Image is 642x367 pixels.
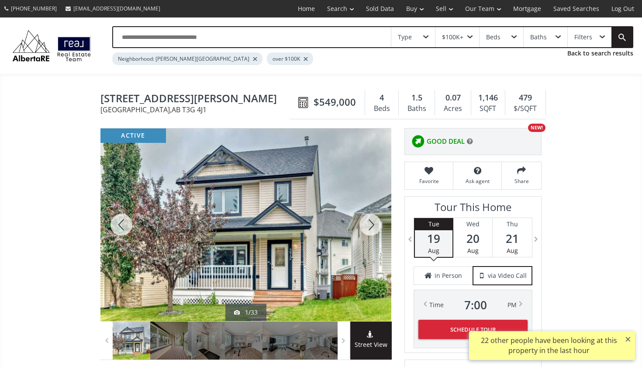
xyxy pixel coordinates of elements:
span: GOOD DEAL [427,137,465,146]
button: × [621,331,635,347]
div: Wed [453,218,492,230]
span: 7 : 00 [464,299,487,311]
span: Street View [350,340,392,350]
h3: Tour This Home [414,201,532,218]
div: 479 [510,92,541,104]
div: 372 Arbour Grove Close NW Calgary, AB T3G 4J1 - Photo 1 of 33 [100,128,391,321]
div: Baths [530,34,547,40]
span: 21 [493,232,532,245]
span: $549,000 [314,95,356,109]
a: [EMAIL_ADDRESS][DOMAIN_NAME] [61,0,165,17]
span: [PHONE_NUMBER] [11,5,57,12]
div: Beds [369,102,394,115]
span: Favorite [409,177,449,185]
img: Logo [9,28,95,64]
div: Filters [574,34,592,40]
div: NEW! [528,124,545,132]
span: Aug [507,246,518,255]
span: Ask agent [458,177,497,185]
div: SQFT [476,102,500,115]
span: via Video Call [488,271,527,280]
div: over $100K [267,52,313,65]
span: Aug [428,246,439,255]
div: Beds [486,34,500,40]
div: Baths [403,102,430,115]
span: 372 Arbour Grove Close NW [100,93,294,106]
div: Time PM [429,299,517,311]
div: Type [398,34,412,40]
a: Back to search results [567,49,633,58]
span: 19 [415,232,452,245]
span: [EMAIL_ADDRESS][DOMAIN_NAME] [73,5,160,12]
div: Acres [439,102,466,115]
div: active [100,128,166,143]
div: 0.07 [439,92,466,104]
div: $/SQFT [510,102,541,115]
span: Share [506,177,537,185]
span: Aug [467,246,479,255]
span: [GEOGRAPHIC_DATA] , AB T3G 4J1 [100,106,294,113]
div: 1/33 [234,308,258,317]
span: in Person [435,271,462,280]
span: 1,146 [478,92,498,104]
span: 20 [453,232,492,245]
div: 1.5 [403,92,430,104]
div: Neighborhood: [PERSON_NAME][GEOGRAPHIC_DATA] [112,52,262,65]
img: rating icon [409,133,427,150]
div: Tue [415,218,452,230]
div: 22 other people have been looking at this property in the last hour [473,336,624,356]
div: $100K+ [442,34,463,40]
div: 4 [369,92,394,104]
div: Thu [493,218,532,230]
button: Schedule Tour [418,320,528,339]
